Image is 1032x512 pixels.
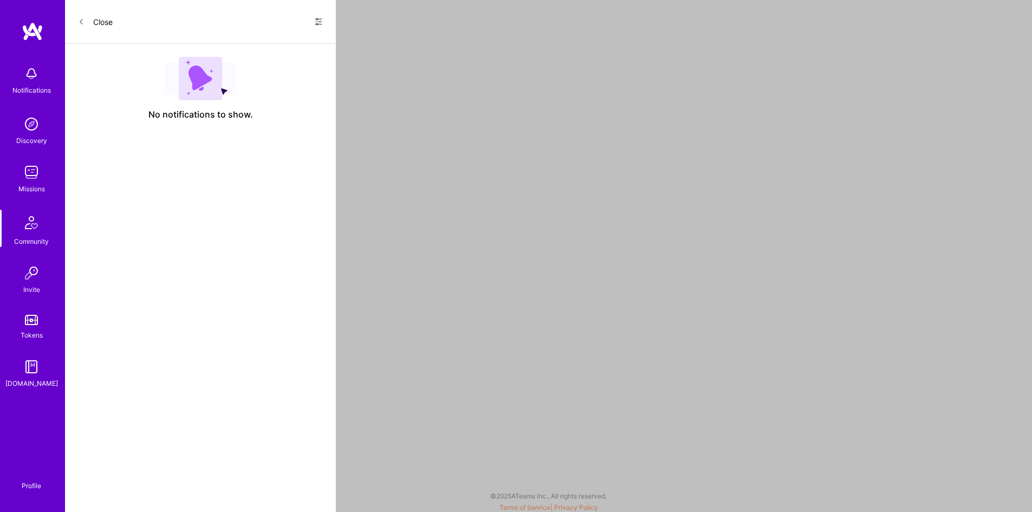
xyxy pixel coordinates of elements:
[148,109,253,120] span: No notifications to show.
[165,57,236,100] img: empty
[21,161,42,183] img: teamwork
[21,262,42,284] img: Invite
[25,315,38,325] img: tokens
[21,329,43,341] div: Tokens
[5,378,58,389] div: [DOMAIN_NAME]
[22,480,41,490] div: Profile
[12,85,51,96] div: Notifications
[14,236,49,247] div: Community
[18,210,44,236] img: Community
[78,13,113,30] button: Close
[23,284,40,295] div: Invite
[18,183,45,195] div: Missions
[16,135,47,146] div: Discovery
[22,22,43,41] img: logo
[18,469,45,490] a: Profile
[21,356,42,378] img: guide book
[21,113,42,135] img: discovery
[21,63,42,85] img: bell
